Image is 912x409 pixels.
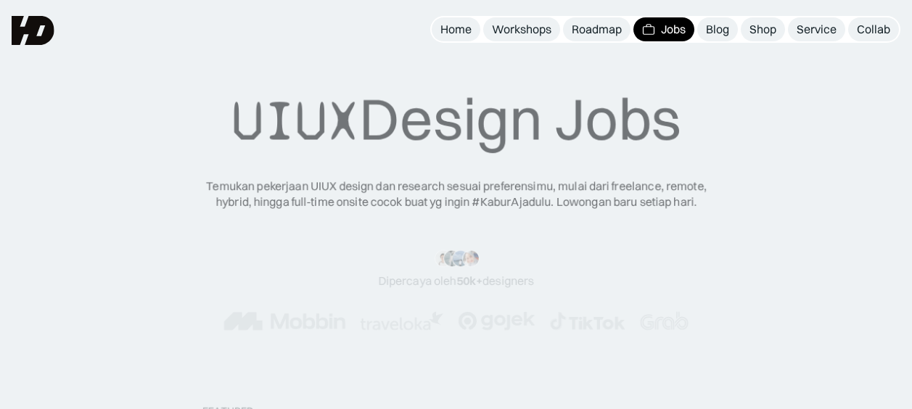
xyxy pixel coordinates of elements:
a: Service [788,17,845,41]
span: UIUX [231,86,359,156]
span: 50k+ [456,273,482,287]
div: Home [440,22,472,37]
div: Jobs [661,22,686,37]
a: Blog [697,17,738,41]
div: Design Jobs [231,84,681,156]
a: Collab [848,17,899,41]
div: Dipercaya oleh designers [378,273,534,288]
div: Roadmap [572,22,622,37]
a: Jobs [633,17,694,41]
div: Service [797,22,837,37]
a: Home [432,17,480,41]
a: Workshops [483,17,560,41]
div: Collab [857,22,890,37]
div: Shop [749,22,776,37]
div: Workshops [492,22,551,37]
a: Shop [741,17,785,41]
div: Blog [706,22,729,37]
a: Roadmap [563,17,630,41]
div: Temukan pekerjaan UIUX design dan research sesuai preferensimu, mulai dari freelance, remote, hyb... [195,179,718,210]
